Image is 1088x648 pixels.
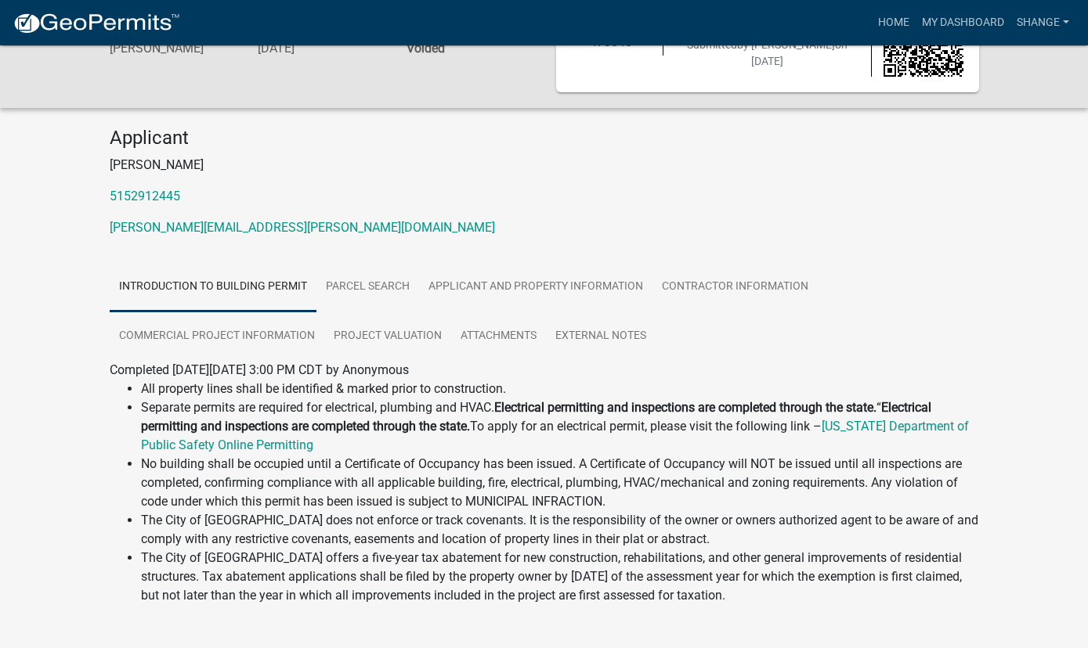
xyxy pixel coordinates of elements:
span: Completed [DATE][DATE] 3:00 PM CDT by Anonymous [110,362,409,377]
a: Commercial Project Information [110,311,324,362]
a: [US_STATE] Department of Public Safety Online Permitting [141,419,969,452]
strong: Electrical permitting and inspections are completed through the state. [141,400,931,434]
a: shange [1010,8,1075,38]
h6: [PERSON_NAME] [110,41,235,56]
a: [PERSON_NAME][EMAIL_ADDRESS][PERSON_NAME][DOMAIN_NAME] [110,220,495,235]
a: Introduction to Building Permit [110,262,316,312]
li: No building shall be occupied until a Certificate of Occupancy has been issued. A Certificate of ... [141,455,979,511]
a: Project Valuation [324,311,451,362]
li: The City of [GEOGRAPHIC_DATA] offers a five-year tax abatement for new construction, rehabilitati... [141,549,979,605]
a: Attachments [451,311,546,362]
a: Applicant and Property Information [419,262,652,312]
p: [PERSON_NAME] [110,156,979,175]
strong: Voided [407,41,445,56]
a: 5152912445 [110,189,180,203]
a: Contractor Information [652,262,818,312]
h4: Applicant [110,127,979,149]
a: My Dashboard [916,8,1010,38]
li: The City of [GEOGRAPHIC_DATA] does not enforce or track covenants. It is the responsibility of th... [141,511,979,549]
strong: Electrical permitting and inspections are completed through the state. [494,400,877,415]
li: Separate permits are required for electrical, plumbing and HVAC. “ To apply for an electrical per... [141,398,979,455]
a: Home [872,8,916,38]
li: All property lines shall be identified & marked prior to construction. [141,380,979,398]
a: External Notes [546,311,656,362]
h6: [DATE] [258,41,383,56]
a: Parcel search [316,262,419,312]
